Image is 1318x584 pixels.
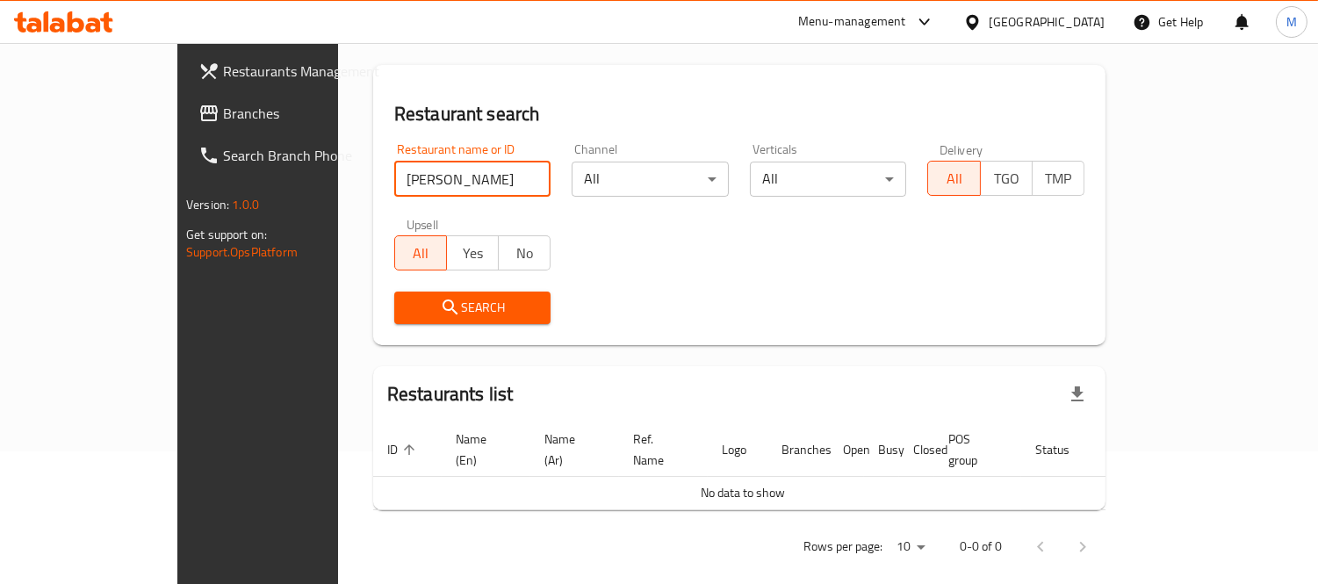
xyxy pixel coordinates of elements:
label: Delivery [940,143,983,155]
table: enhanced table [373,423,1174,510]
span: All [402,241,440,266]
span: No data to show [701,481,785,504]
span: No [506,241,544,266]
span: Branches [223,103,384,124]
th: Busy [864,423,899,477]
th: Open [829,423,864,477]
span: All [935,166,973,191]
div: Export file [1056,373,1098,415]
span: TMP [1040,166,1077,191]
th: Branches [767,423,829,477]
a: Search Branch Phone [184,134,398,177]
a: Support.OpsPlatform [186,241,298,263]
span: Name (Ar) [544,429,598,471]
span: Get support on: [186,223,267,246]
span: TGO [988,166,1026,191]
button: Search [394,292,551,324]
div: All [572,162,729,197]
h2: Restaurant search [394,101,1084,127]
div: All [750,162,907,197]
span: Version: [186,193,229,216]
button: All [927,161,980,196]
span: 1.0.0 [232,193,259,216]
div: Menu-management [798,11,906,32]
span: Restaurants Management [223,61,384,82]
label: Upsell [407,218,439,230]
input: Search for restaurant name or ID.. [394,162,551,197]
button: No [498,235,551,270]
button: All [394,235,447,270]
span: M [1286,12,1297,32]
button: TGO [980,161,1033,196]
span: Search Branch Phone [223,145,384,166]
span: Search [408,297,537,319]
th: Logo [708,423,767,477]
a: Restaurants Management [184,50,398,92]
span: Name (En) [456,429,509,471]
span: Yes [454,241,492,266]
a: Branches [184,92,398,134]
div: [GEOGRAPHIC_DATA] [989,12,1105,32]
span: Status [1035,439,1092,460]
div: Rows per page: [889,534,932,560]
span: Ref. Name [633,429,687,471]
span: ID [387,439,421,460]
p: 0-0 of 0 [960,536,1002,558]
button: TMP [1032,161,1084,196]
th: Closed [899,423,934,477]
p: Rows per page: [803,536,882,558]
button: Yes [446,235,499,270]
span: POS group [948,429,1000,471]
h2: Restaurants list [387,381,513,407]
